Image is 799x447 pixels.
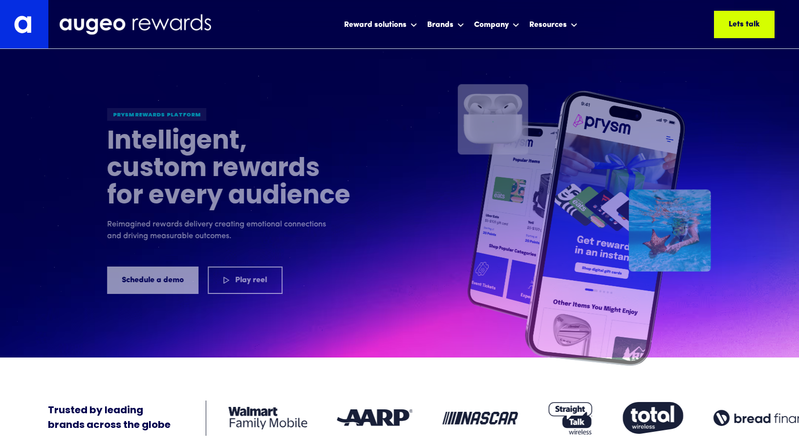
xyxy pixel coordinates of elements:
div: Brands [425,11,467,37]
div: Prysm Rewards platform [107,108,206,121]
div: Reward solutions [344,19,407,31]
p: Reimagined rewards delivery creating emotional connections and driving measurable outcomes. [107,219,332,242]
img: Client logo: Walmart Family Mobile [229,407,307,429]
a: Lets talk [714,11,775,38]
a: Play reel [208,267,282,294]
div: Company [474,19,509,31]
div: Brands [427,19,453,31]
a: Schedule a demo [107,267,198,294]
div: Resources [527,11,580,37]
div: Trusted by leading brands across the globe [48,403,171,433]
div: Company [472,11,522,37]
h1: Intelligent, custom rewards for every audience [107,129,351,211]
div: Reward solutions [342,11,420,37]
div: Resources [529,19,567,31]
